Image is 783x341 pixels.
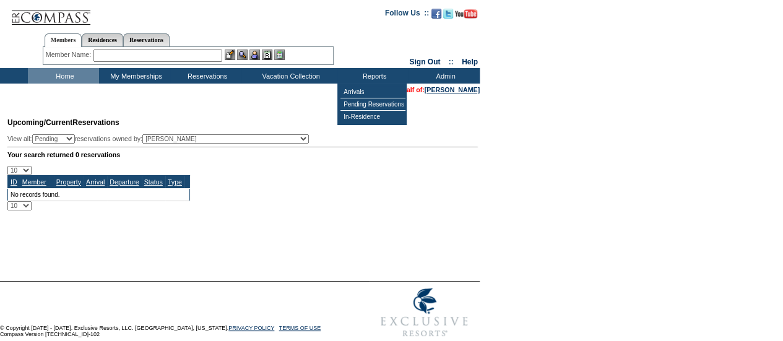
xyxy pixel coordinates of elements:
[409,68,480,84] td: Admin
[431,9,441,19] img: Become our fan on Facebook
[28,68,99,84] td: Home
[431,12,441,20] a: Become our fan on Facebook
[8,188,190,201] td: No records found.
[443,9,453,19] img: Follow us on Twitter
[11,178,17,186] a: ID
[409,58,440,66] a: Sign Out
[262,50,272,60] img: Reservations
[7,151,478,158] div: Your search returned 0 reservations
[455,12,477,20] a: Subscribe to our YouTube Channel
[455,9,477,19] img: Subscribe to our YouTube Channel
[337,68,409,84] td: Reports
[237,50,248,60] img: View
[45,33,82,47] a: Members
[86,178,105,186] a: Arrival
[82,33,123,46] a: Residences
[425,86,480,93] a: [PERSON_NAME]
[170,68,241,84] td: Reservations
[168,178,182,186] a: Type
[110,178,139,186] a: Departure
[385,7,429,22] td: Follow Us ::
[99,68,170,84] td: My Memberships
[241,68,337,84] td: Vacation Collection
[7,118,72,127] span: Upcoming/Current
[338,86,480,93] span: You are acting on behalf of:
[123,33,170,46] a: Reservations
[144,178,163,186] a: Status
[443,12,453,20] a: Follow us on Twitter
[340,111,405,123] td: In-Residence
[56,178,81,186] a: Property
[274,50,285,60] img: b_calculator.gif
[228,325,274,331] a: PRIVACY POLICY
[249,50,260,60] img: Impersonate
[22,178,46,186] a: Member
[7,118,119,127] span: Reservations
[340,86,405,98] td: Arrivals
[225,50,235,60] img: b_edit.gif
[7,134,314,144] div: View all: reservations owned by:
[340,98,405,111] td: Pending Reservations
[462,58,478,66] a: Help
[279,325,321,331] a: TERMS OF USE
[449,58,454,66] span: ::
[46,50,93,60] div: Member Name:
